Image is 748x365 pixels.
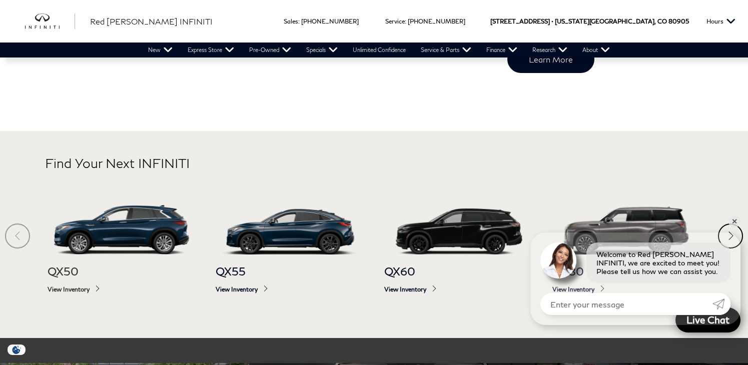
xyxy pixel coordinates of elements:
[216,285,364,293] span: View Inventory
[490,17,689,25] a: [STREET_ADDRESS] • [US_STATE][GEOGRAPHIC_DATA], CO 80905
[552,224,701,303] a: QX80 QX80 View Inventory
[141,42,180,57] a: New
[712,293,730,315] a: Submit
[479,42,525,57] a: Finance
[5,344,28,355] section: Click to Open Cookie Consent Modal
[216,205,364,254] img: QX55
[405,17,406,25] span: :
[242,42,299,57] a: Pre-Owned
[525,42,575,57] a: Research
[384,264,533,278] span: QX60
[384,285,533,293] span: View Inventory
[586,242,730,283] div: Welcome to Red [PERSON_NAME] INFINITI, we are excited to meet you! Please tell us how we can assi...
[408,17,465,25] a: [PHONE_NUMBER]
[540,293,712,315] input: Enter your message
[552,205,701,254] img: QX80
[345,42,413,57] a: Unlimited Confidence
[48,264,196,278] span: QX50
[540,242,576,278] img: Agent profile photo
[45,156,703,195] h2: Find Your Next INFINITI
[575,42,617,57] a: About
[413,42,479,57] a: Service & Parts
[385,17,405,25] span: Service
[384,205,533,254] img: QX60
[48,205,196,254] img: QX50
[507,45,594,73] a: Learn More
[48,285,196,293] span: View Inventory
[299,42,345,57] a: Specials
[25,13,75,29] img: INFINITI
[90,16,213,26] span: Red [PERSON_NAME] INFINITI
[48,224,196,303] a: QX50 QX50 View Inventory
[384,224,533,303] a: QX60 QX60 View Inventory
[5,344,28,355] img: Opt-Out Icon
[216,224,364,303] a: QX55 QX55 View Inventory
[216,264,364,278] span: QX55
[25,13,75,29] a: infiniti
[301,17,359,25] a: [PHONE_NUMBER]
[141,42,617,57] nav: Main Navigation
[180,42,242,57] a: Express Store
[284,17,298,25] span: Sales
[298,17,300,25] span: :
[90,15,213,27] a: Red [PERSON_NAME] INFINITI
